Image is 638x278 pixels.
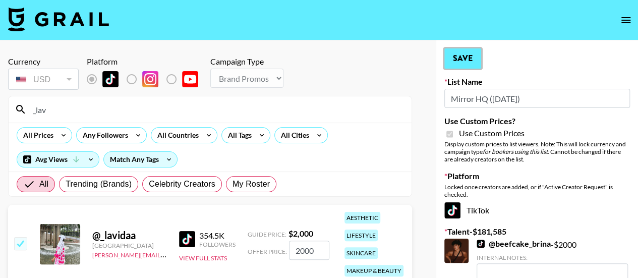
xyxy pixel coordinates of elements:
div: [GEOGRAPHIC_DATA] [92,242,167,249]
div: Currency [8,57,79,67]
div: skincare [344,247,378,259]
span: Trending (Brands) [66,178,132,190]
div: All Cities [275,128,311,143]
span: Celebrity Creators [149,178,215,190]
img: YouTube [182,71,198,87]
img: Instagram [142,71,158,87]
div: 354.5K [199,231,236,241]
label: Platform [444,171,630,181]
div: lifestyle [344,230,378,241]
div: Currency is locked to USD [8,67,79,92]
button: View Full Stats [179,254,227,262]
input: 2,000 [289,241,329,260]
em: for bookers using this list [483,148,548,155]
img: TikTok [477,240,485,248]
div: List locked to TikTok. [87,69,206,90]
div: Campaign Type [210,57,283,67]
div: Internal Notes: [477,254,628,261]
div: USD [10,71,77,88]
div: aesthetic [344,212,380,224]
div: TikTok [444,202,630,218]
div: @ _lavidaa [92,229,167,242]
div: Locked once creators are added, or if "Active Creator Request" is checked. [444,183,630,198]
div: Followers [199,241,236,248]
img: TikTok [102,71,119,87]
img: TikTok [179,231,195,247]
div: All Prices [17,128,55,143]
label: Use Custom Prices? [444,116,630,126]
input: Search by User Name [27,101,405,118]
span: Guide Price: [248,231,286,238]
img: Grail Talent [8,7,109,31]
div: makeup & beauty [344,265,403,276]
span: My Roster [233,178,270,190]
div: All Tags [222,128,254,143]
div: All Countries [151,128,201,143]
a: [PERSON_NAME][EMAIL_ADDRESS][PERSON_NAME][DOMAIN_NAME] [92,249,289,259]
button: open drawer [616,10,636,30]
label: List Name [444,77,630,87]
div: Match Any Tags [104,152,177,167]
span: All [39,178,48,190]
div: Avg Views [17,152,99,167]
div: Any Followers [77,128,130,143]
span: Offer Price: [248,248,287,255]
div: Display custom prices to list viewers. Note: This will lock currency and campaign type . Cannot b... [444,140,630,163]
a: @beefcake_brina [477,239,551,249]
strong: $ 2,000 [288,229,313,238]
button: Save [444,48,481,69]
div: Platform [87,57,206,67]
img: TikTok [444,202,460,218]
label: Talent - $ 181,585 [444,227,630,237]
span: Use Custom Prices [459,128,525,138]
